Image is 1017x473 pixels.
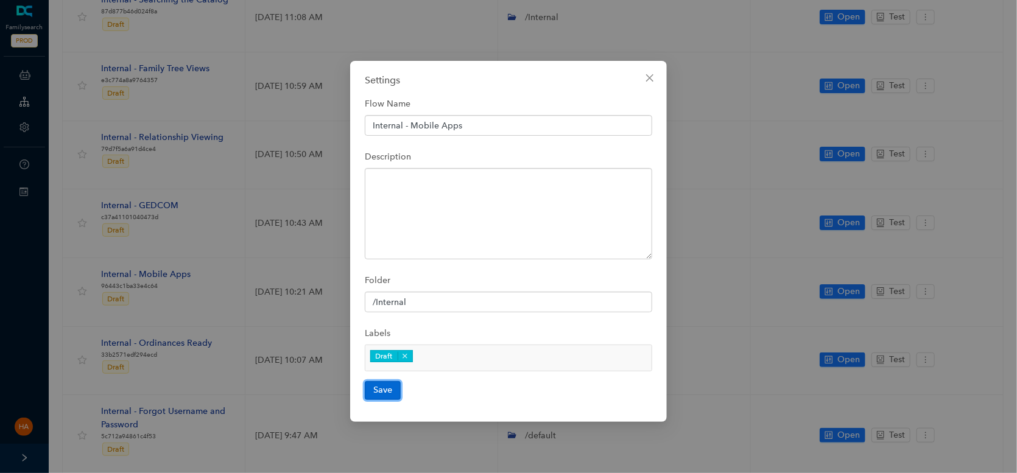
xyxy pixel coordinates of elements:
input: null [415,350,519,366]
button: Close [640,68,660,88]
label: Description [365,145,411,168]
span: close [645,73,655,83]
button: Save [365,381,401,399]
label: Labels [365,322,390,345]
div: Draft [370,350,413,362]
label: Folder [365,269,390,292]
label: Flow Name [365,93,410,115]
div: Settings [365,73,652,88]
button: Remove item: 'Draft' [398,352,412,360]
